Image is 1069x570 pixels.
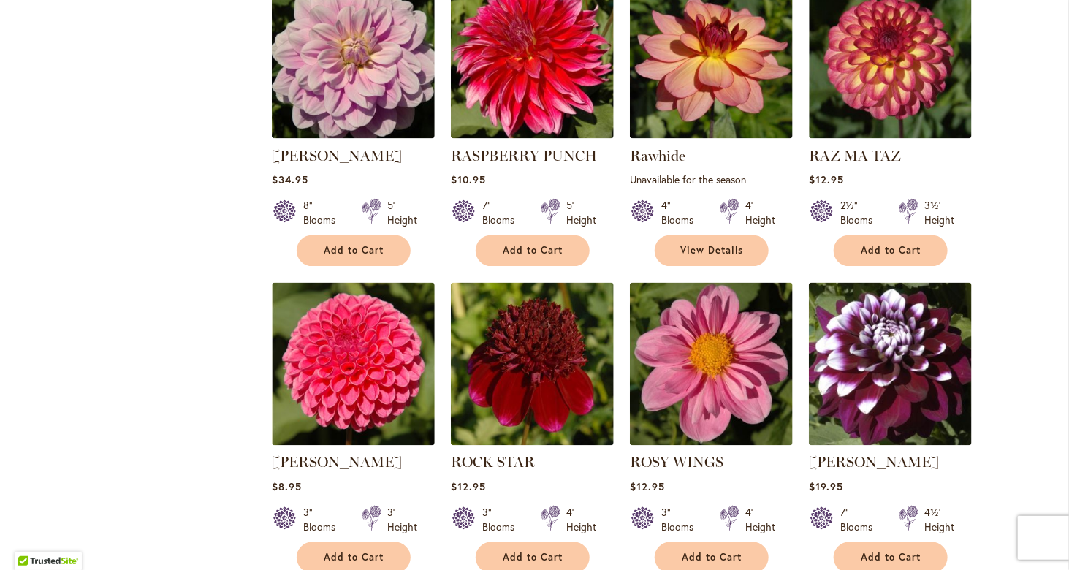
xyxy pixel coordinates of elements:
[745,506,775,535] div: 4' Height
[11,518,52,559] iframe: Launch Accessibility Center
[809,283,972,446] img: Ryan C
[630,128,793,142] a: Rawhide
[387,199,417,228] div: 5' Height
[661,506,702,535] div: 3" Blooms
[809,435,972,449] a: Ryan C
[924,199,954,228] div: 3½' Height
[840,506,881,535] div: 7" Blooms
[451,454,535,471] a: ROCK STAR
[630,435,793,449] a: ROSY WINGS
[324,552,384,564] span: Add to Cart
[661,199,702,228] div: 4" Blooms
[809,128,972,142] a: RAZ MA TAZ
[482,506,523,535] div: 3" Blooms
[566,199,596,228] div: 5' Height
[924,506,954,535] div: 4½' Height
[503,552,563,564] span: Add to Cart
[451,128,614,142] a: RASPBERRY PUNCH
[272,147,402,164] a: [PERSON_NAME]
[630,147,685,164] a: Rawhide
[482,199,523,228] div: 7" Blooms
[503,245,563,257] span: Add to Cart
[387,506,417,535] div: 3' Height
[630,283,793,446] img: ROSY WINGS
[272,454,402,471] a: [PERSON_NAME]
[861,245,921,257] span: Add to Cart
[809,454,939,471] a: [PERSON_NAME]
[809,480,843,494] span: $19.95
[303,506,344,535] div: 3" Blooms
[630,454,723,471] a: ROSY WINGS
[451,173,486,187] span: $10.95
[861,552,921,564] span: Add to Cart
[476,235,590,267] button: Add to Cart
[451,435,614,449] a: ROCK STAR
[451,480,486,494] span: $12.95
[681,245,744,257] span: View Details
[840,199,881,228] div: 2½" Blooms
[630,173,793,187] p: Unavailable for the season
[272,480,302,494] span: $8.95
[809,173,844,187] span: $12.95
[272,435,435,449] a: REBECCA LYNN
[566,506,596,535] div: 4' Height
[655,235,769,267] a: View Details
[682,552,742,564] span: Add to Cart
[324,245,384,257] span: Add to Cart
[630,480,665,494] span: $12.95
[834,235,948,267] button: Add to Cart
[451,147,597,164] a: RASPBERRY PUNCH
[451,283,614,446] img: ROCK STAR
[272,128,435,142] a: Randi Dawn
[272,283,435,446] img: REBECCA LYNN
[303,199,344,228] div: 8" Blooms
[745,199,775,228] div: 4' Height
[272,173,308,187] span: $34.95
[809,147,901,164] a: RAZ MA TAZ
[297,235,411,267] button: Add to Cart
